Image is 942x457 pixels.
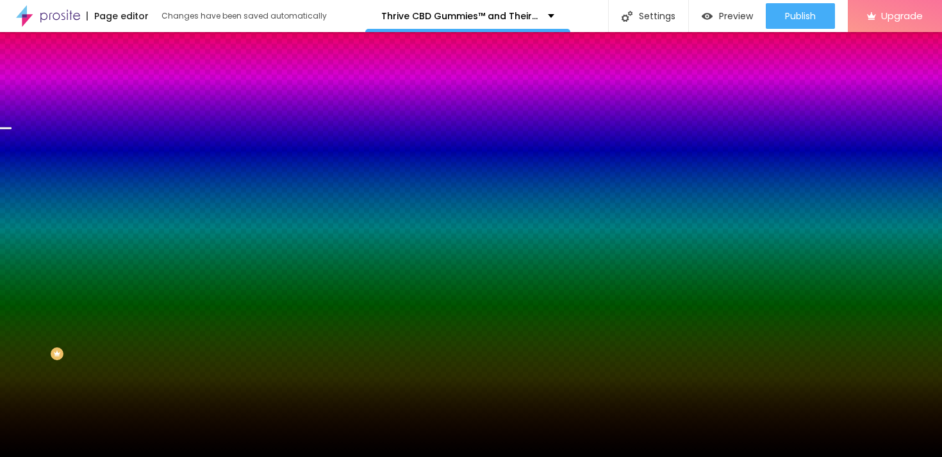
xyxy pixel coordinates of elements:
div: Changes have been saved automatically [161,12,327,20]
span: Upgrade [881,10,923,21]
img: Icone [622,11,632,22]
button: Preview [689,3,766,29]
span: Preview [719,11,753,21]
p: Thrive CBD Gummies™ and Their Role in Supporting Healthy Inflammation Response [381,12,538,21]
div: Page editor [87,12,149,21]
img: view-1.svg [702,11,713,22]
span: Publish [785,11,816,21]
button: Publish [766,3,835,29]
